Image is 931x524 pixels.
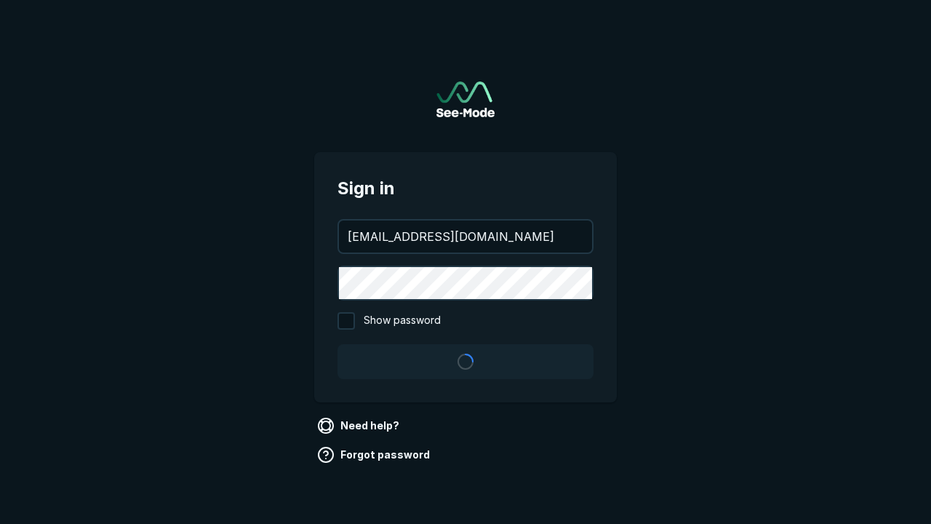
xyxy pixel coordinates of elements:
span: Show password [364,312,441,330]
span: Sign in [337,175,594,202]
a: Go to sign in [436,82,495,117]
img: See-Mode Logo [436,82,495,117]
input: your@email.com [339,221,592,253]
a: Forgot password [314,443,436,467]
a: Need help? [314,414,405,437]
